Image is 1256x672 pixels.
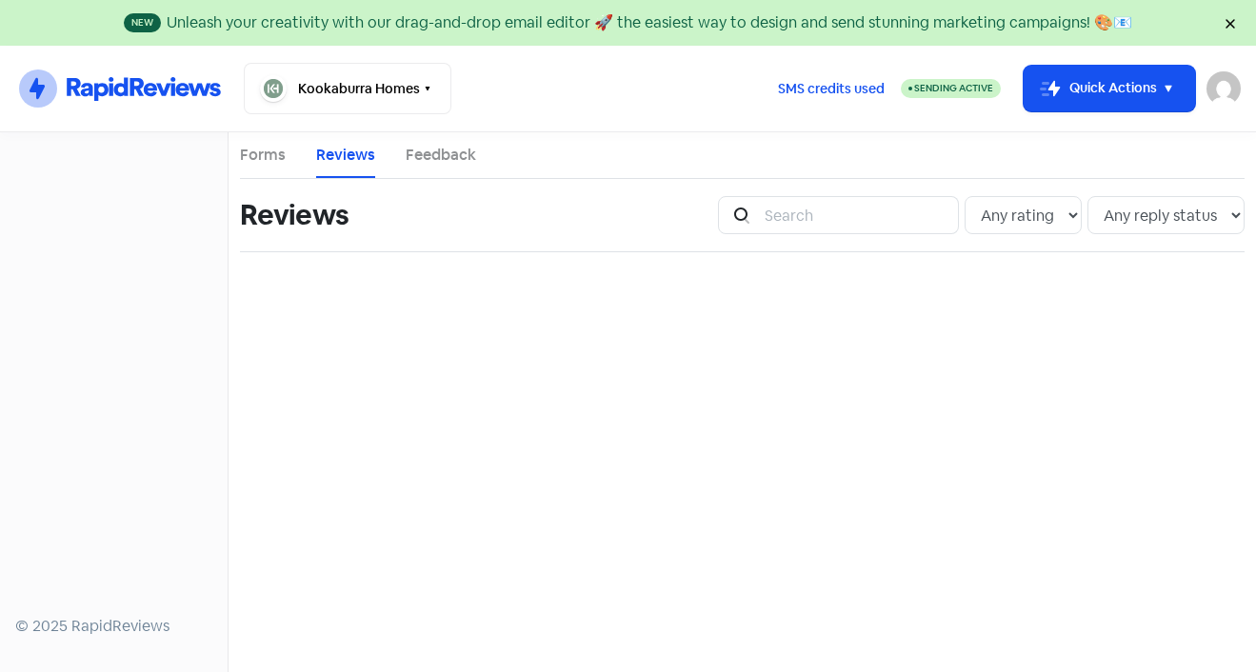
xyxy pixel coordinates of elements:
div: © 2025 RapidReviews [15,615,212,638]
span: New [124,13,161,32]
a: Reviews [316,144,375,167]
a: Feedback [406,144,476,167]
a: SMS credits used [762,77,901,97]
h1: Reviews [240,185,349,246]
button: Kookaburra Homes [244,63,451,114]
button: Quick Actions [1024,66,1195,111]
span: SMS credits used [778,79,885,99]
span: Sending Active [914,82,993,94]
a: Forms [240,144,286,167]
img: User [1206,71,1241,106]
div: Unleash your creativity with our drag-and-drop email editor 🚀 the easiest way to design and send ... [167,11,1132,34]
input: Search [753,196,959,234]
a: Sending Active [901,77,1001,100]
